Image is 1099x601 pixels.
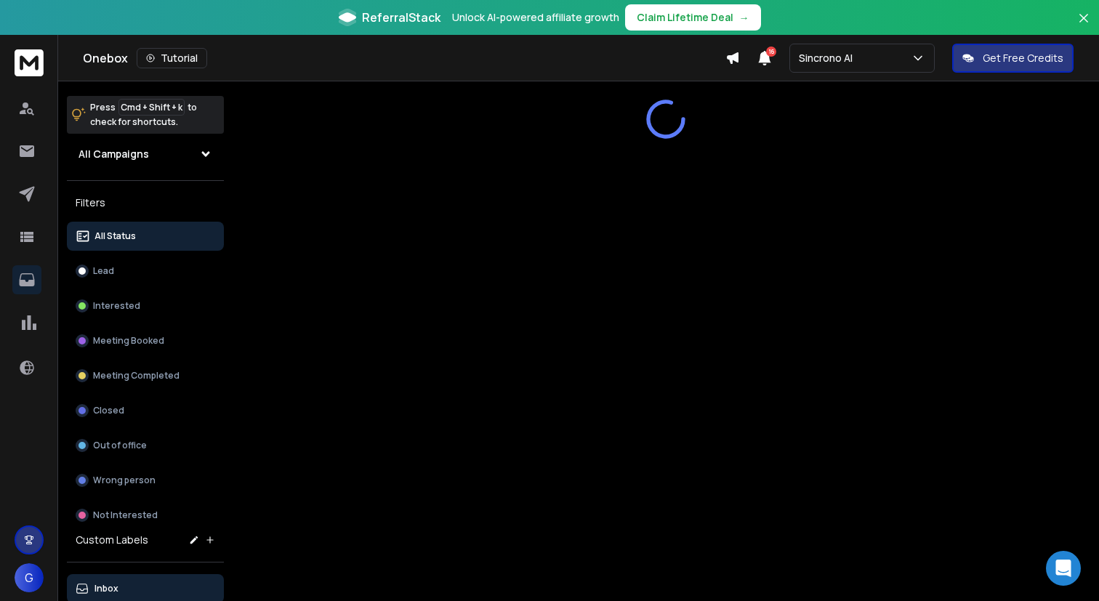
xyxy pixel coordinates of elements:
p: Press to check for shortcuts. [90,100,197,129]
button: Close banner [1074,9,1093,44]
p: Inbox [94,583,118,594]
p: Not Interested [93,509,158,521]
p: Meeting Booked [93,335,164,347]
span: ReferralStack [362,9,440,26]
p: Wrong person [93,475,156,486]
button: All Status [67,222,224,251]
button: All Campaigns [67,140,224,169]
button: Interested [67,291,224,320]
button: Meeting Booked [67,326,224,355]
button: Closed [67,396,224,425]
button: Tutorial [137,48,207,68]
p: Closed [93,405,124,416]
p: Interested [93,300,140,312]
button: Lead [67,257,224,286]
p: Unlock AI-powered affiliate growth [452,10,619,25]
h3: Custom Labels [76,533,148,547]
h1: All Campaigns [78,147,149,161]
h3: Filters [67,193,224,213]
span: Cmd + Shift + k [118,99,185,116]
div: Open Intercom Messenger [1046,551,1081,586]
span: → [739,10,749,25]
button: Out of office [67,431,224,460]
p: Sincrono AI [799,51,858,65]
p: Out of office [93,440,147,451]
button: Not Interested [67,501,224,530]
button: G [15,563,44,592]
button: Get Free Credits [952,44,1074,73]
p: All Status [94,230,136,242]
p: Meeting Completed [93,370,180,382]
p: Get Free Credits [983,51,1063,65]
button: Claim Lifetime Deal→ [625,4,761,31]
button: Meeting Completed [67,361,224,390]
div: Onebox [83,48,725,68]
p: Lead [93,265,114,277]
span: 16 [766,47,776,57]
button: Wrong person [67,466,224,495]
